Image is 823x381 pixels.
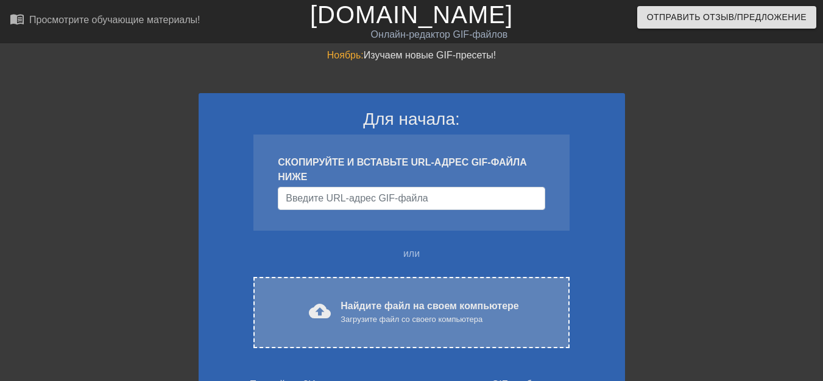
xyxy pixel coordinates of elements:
[364,50,496,60] font: Изучаем новые GIF-пресеты!
[403,248,420,259] font: или
[341,315,482,324] font: Загрузите файл со своего компьютера
[10,12,24,26] font: menu_book
[341,301,518,311] font: Найдите файл на своем компьютере
[371,29,508,40] font: Онлайн-редактор GIF-файлов
[637,6,816,29] button: Отправить отзыв/предложение
[363,110,460,128] font: Для начала:
[647,12,807,22] font: Отправить отзыв/предложение
[327,50,364,60] font: Ноябрь:
[309,300,331,322] font: cloud_upload
[278,157,526,182] font: СКОПИРУЙТЕ И ВСТАВЬТЕ URL-АДРЕС GIF-ФАЙЛА НИЖЕ
[278,187,545,210] input: Имя пользователя
[29,15,200,25] font: Просмотрите обучающие материалы!
[310,1,513,28] a: [DOMAIN_NAME]
[10,12,200,30] a: Просмотрите обучающие материалы!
